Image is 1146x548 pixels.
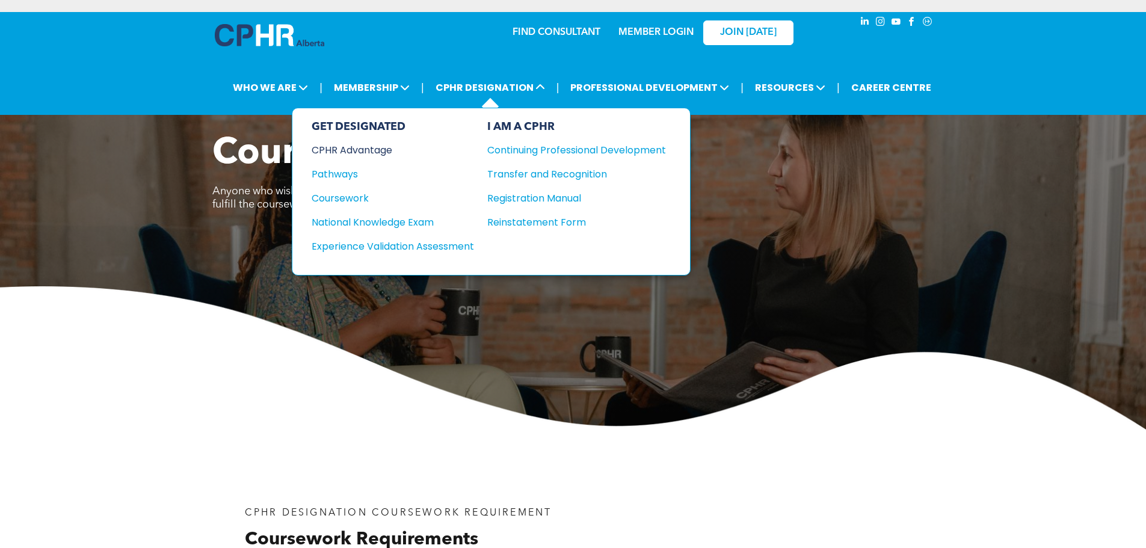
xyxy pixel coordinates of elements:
[487,167,648,182] div: Transfer and Recognition
[567,76,733,99] span: PROFESSIONAL DEVELOPMENT
[312,239,474,254] a: Experience Validation Assessment
[487,215,666,230] a: Reinstatement Form
[312,191,458,206] div: Coursework
[487,191,666,206] a: Registration Manual
[487,143,666,158] a: Continuing Professional Development
[921,15,934,31] a: Social network
[513,28,600,37] a: FIND CONSULTANT
[312,239,458,254] div: Experience Validation Assessment
[720,27,777,38] span: JOIN [DATE]
[905,15,919,31] a: facebook
[312,215,458,230] div: National Knowledge Exam
[312,143,458,158] div: CPHR Advantage
[487,120,666,134] div: I AM A CPHR
[330,76,413,99] span: MEMBERSHIP
[245,508,552,518] span: CPHR DESIGNATION COURSEWORK REQUIREMENT
[487,143,648,158] div: Continuing Professional Development
[229,76,312,99] span: WHO WE ARE
[487,191,648,206] div: Registration Manual
[487,167,666,182] a: Transfer and Recognition
[890,15,903,31] a: youtube
[837,75,840,100] li: |
[703,20,793,45] a: JOIN [DATE]
[215,24,324,46] img: A blue and white logo for cp alberta
[858,15,872,31] a: linkedin
[312,191,474,206] a: Coursework
[212,136,425,172] span: Coursework
[319,75,322,100] li: |
[741,75,744,100] li: |
[421,75,424,100] li: |
[312,143,474,158] a: CPHR Advantage
[312,167,474,182] a: Pathways
[432,76,549,99] span: CPHR DESIGNATION
[212,186,553,210] span: Anyone who wishes to write the National Knowledge Exam (NKE) must fulfill the coursework requirem...
[848,76,935,99] a: CAREER CENTRE
[312,215,474,230] a: National Knowledge Exam
[618,28,694,37] a: MEMBER LOGIN
[487,215,648,230] div: Reinstatement Form
[751,76,829,99] span: RESOURCES
[312,120,474,134] div: GET DESIGNATED
[874,15,887,31] a: instagram
[556,75,559,100] li: |
[312,167,458,182] div: Pathways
